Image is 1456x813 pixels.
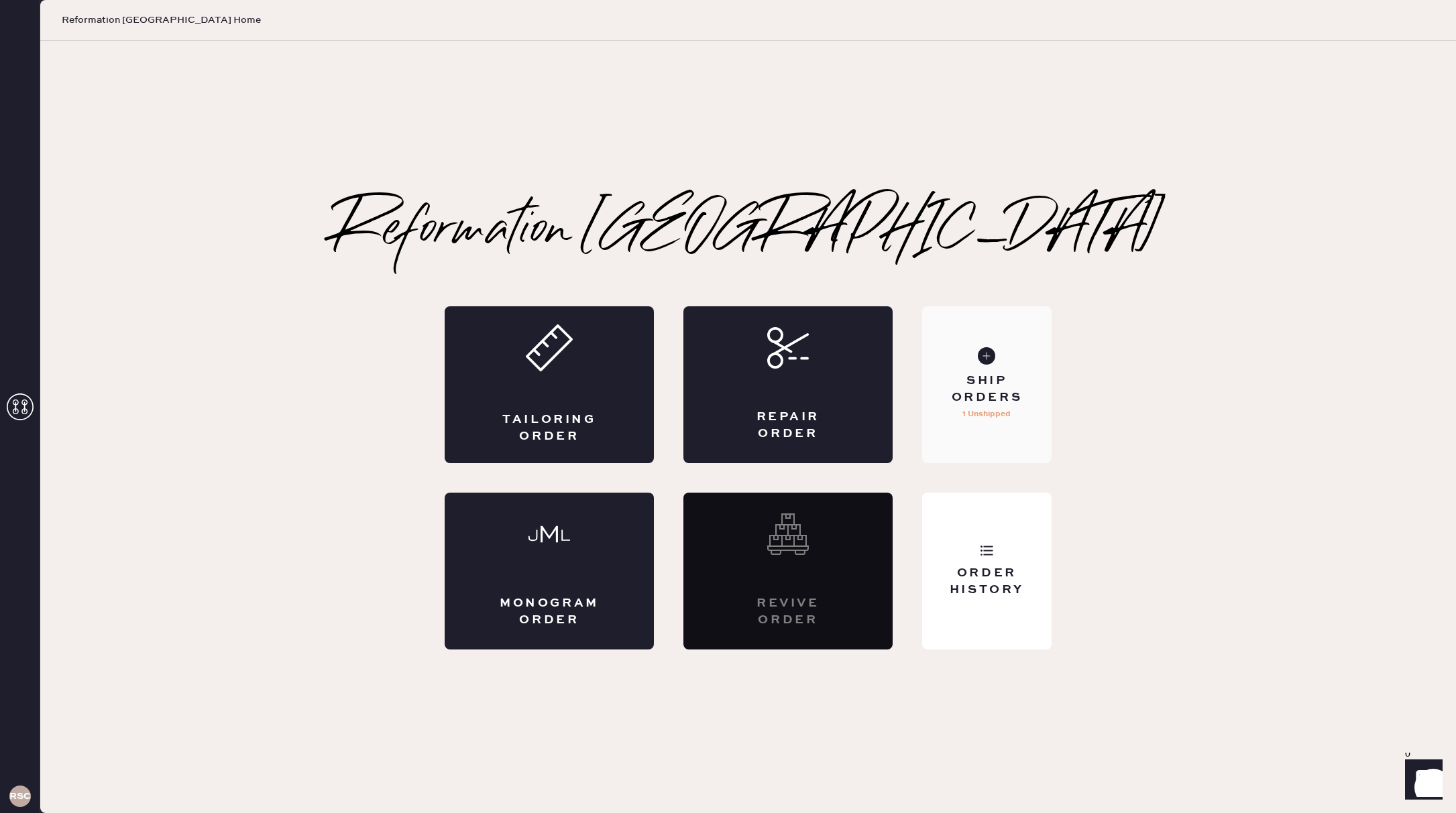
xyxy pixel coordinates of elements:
h3: RSCPA [9,792,31,801]
div: Interested? Contact us at care@hemster.co [683,493,893,649]
div: Revive order [737,595,839,629]
div: Order History [933,565,1041,599]
div: Tailoring Order [498,412,600,445]
div: Monogram Order [498,595,600,629]
p: 1 Unshipped [962,406,1011,422]
div: Ship Orders [933,373,1041,406]
iframe: Front Chat [1392,753,1450,810]
div: Repair Order [737,409,839,442]
span: Reformation [GEOGRAPHIC_DATA] Home [62,13,261,27]
h2: Reformation [GEOGRAPHIC_DATA] [333,204,1163,258]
